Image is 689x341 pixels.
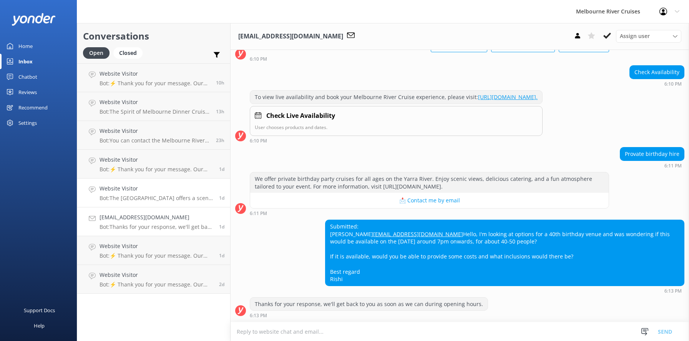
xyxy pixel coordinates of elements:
[18,69,37,84] div: Chatbot
[100,281,213,288] p: Bot: ⚡ Thank you for your message. Our office hours are Mon - Fri 9.30am - 5pm. We'll get back to...
[18,100,48,115] div: Recommend
[250,91,542,104] div: To view live availability and book your Melbourne River Cruise experience, please visit:
[100,156,213,164] h4: Website Visitor
[18,38,33,54] div: Home
[238,31,343,41] h3: [EMAIL_ADDRESS][DOMAIN_NAME]
[664,289,682,293] strong: 6:13 PM
[250,313,267,318] strong: 6:13 PM
[100,271,213,279] h4: Website Visitor
[100,80,210,87] p: Bot: ⚡ Thank you for your message. Our office hours are Mon - Fri 9.30am - 5pm. We'll get back to...
[629,81,684,86] div: Sep 06 2025 06:10pm (UTC +10:00) Australia/Sydney
[77,63,230,92] a: Website VisitorBot:⚡ Thank you for your message. Our office hours are Mon - Fri 9.30am - 5pm. We'...
[620,32,650,40] span: Assign user
[250,298,488,311] div: Thanks for your response, we'll get back to you as soon as we can during opening hours.
[100,137,210,144] p: Bot: You can contact the Melbourne River Cruises team by calling [PHONE_NUMBER].
[664,82,682,86] strong: 6:10 PM
[24,303,55,318] div: Support Docs
[216,137,224,144] span: Sep 07 2025 11:00am (UTC +10:00) Australia/Sydney
[216,79,224,86] span: Sep 07 2025 11:51pm (UTC +10:00) Australia/Sydney
[100,195,213,202] p: Bot: The [GEOGRAPHIC_DATA] offers a scenic and relaxing way to travel between [GEOGRAPHIC_DATA]’s...
[77,236,230,265] a: Website VisitorBot:⚡ Thank you for your message. Our office hours are Mon - Fri 9.30am - 5pm. We'...
[219,195,224,201] span: Sep 06 2025 06:57pm (UTC +10:00) Australia/Sydney
[100,127,210,135] h4: Website Visitor
[616,30,681,42] div: Assign User
[630,66,684,79] div: Check Availability
[373,230,463,238] a: [EMAIL_ADDRESS][DOMAIN_NAME]
[83,47,110,59] div: Open
[219,223,224,230] span: Sep 06 2025 06:13pm (UTC +10:00) Australia/Sydney
[100,213,213,222] h4: [EMAIL_ADDRESS][DOMAIN_NAME]
[219,281,224,288] span: Sep 05 2025 05:32pm (UTC +10:00) Australia/Sydney
[100,242,213,250] h4: Website Visitor
[100,108,210,115] p: Bot: The Spirit of Melbourne Dinner Cruise includes a 4-course meal with an entrée, main, dessert...
[34,318,45,333] div: Help
[266,111,335,121] h4: Check Live Availability
[100,184,213,193] h4: Website Visitor
[325,220,684,286] div: Submitted: [PERSON_NAME] Hello, I'm looking at options for a 40th birthday venue and was wonderin...
[250,138,543,143] div: Sep 06 2025 06:10pm (UTC +10:00) Australia/Sydney
[18,84,37,100] div: Reviews
[100,252,213,259] p: Bot: ⚡ Thank you for your message. Our office hours are Mon - Fri 9.30am - 5pm. We'll get back to...
[219,252,224,259] span: Sep 06 2025 04:58pm (UTC +10:00) Australia/Sydney
[664,164,682,168] strong: 6:11 PM
[250,172,609,193] div: We offer private birthday party cruises for all ages on the Yarra River. Enjoy scenic views, deli...
[113,48,146,57] a: Closed
[113,47,143,59] div: Closed
[83,29,224,43] h2: Conversations
[620,163,684,168] div: Sep 06 2025 06:11pm (UTC +10:00) Australia/Sydney
[77,265,230,294] a: Website VisitorBot:⚡ Thank you for your message. Our office hours are Mon - Fri 9.30am - 5pm. We'...
[77,150,230,179] a: Website VisitorBot:⚡ Thank you for your message. Our office hours are Mon - Fri 9.30am - 5pm. We'...
[250,313,488,318] div: Sep 06 2025 06:13pm (UTC +10:00) Australia/Sydney
[77,179,230,207] a: Website VisitorBot:The [GEOGRAPHIC_DATA] offers a scenic and relaxing way to travel between [GEOG...
[250,193,609,208] button: 📩 Contact me by email
[100,223,213,230] p: Bot: Thanks for your response, we'll get back to you as soon as we can during opening hours.
[100,70,210,78] h4: Website Visitor
[250,211,267,216] strong: 6:11 PM
[77,121,230,150] a: Website VisitorBot:You can contact the Melbourne River Cruises team by calling [PHONE_NUMBER].23h
[255,124,538,131] p: User chooses products and dates.
[18,54,33,69] div: Inbox
[250,139,267,143] strong: 6:10 PM
[478,93,538,101] a: [URL][DOMAIN_NAME].
[18,115,37,131] div: Settings
[216,108,224,115] span: Sep 07 2025 08:59pm (UTC +10:00) Australia/Sydney
[83,48,113,57] a: Open
[219,166,224,172] span: Sep 07 2025 09:34am (UTC +10:00) Australia/Sydney
[77,92,230,121] a: Website VisitorBot:The Spirit of Melbourne Dinner Cruise includes a 4-course meal with an entrée,...
[77,207,230,236] a: [EMAIL_ADDRESS][DOMAIN_NAME]Bot:Thanks for your response, we'll get back to you as soon as we can...
[250,56,609,61] div: Sep 06 2025 06:10pm (UTC +10:00) Australia/Sydney
[100,166,213,173] p: Bot: ⚡ Thank you for your message. Our office hours are Mon - Fri 9.30am - 5pm. We'll get back to...
[620,147,684,161] div: Provate birthday hire
[12,13,56,26] img: yonder-white-logo.png
[100,98,210,106] h4: Website Visitor
[325,288,684,293] div: Sep 06 2025 06:13pm (UTC +10:00) Australia/Sydney
[250,57,267,61] strong: 6:10 PM
[250,210,609,216] div: Sep 06 2025 06:11pm (UTC +10:00) Australia/Sydney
